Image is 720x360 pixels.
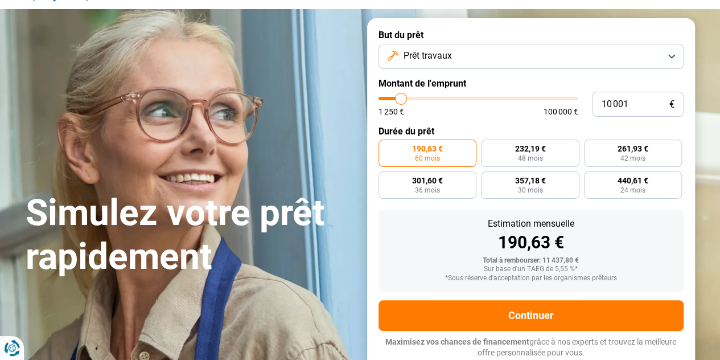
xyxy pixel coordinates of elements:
div: *Sous réserve d'acceptation par les organismes prêteurs [388,275,674,283]
h1: Simulez votre prêt rapidement [26,191,353,279]
span: 301,60 € [412,177,443,185]
div: 190,63 € [388,234,674,251]
span: 60 mois [415,155,440,162]
button: Prêt travaux [378,44,684,69]
button: Continuer [378,300,684,331]
p: grâce à nos experts et trouvez la meilleure offre personnalisée pour vous. [378,337,684,359]
span: 1 250 € [378,108,404,116]
span: Prêt travaux [403,50,451,62]
label: Durée du prêt [378,126,684,137]
span: 261,93 € [618,145,648,153]
span: 440,61 € [618,177,648,185]
span: € [669,100,674,109]
span: Maximisez vos chances de financement [385,337,529,346]
span: 232,19 € [515,145,545,153]
span: 190,63 € [412,145,443,153]
div: Sur base d'un TAEG de 5,55 %* [388,265,674,273]
label: But du prêt [378,30,684,40]
span: 357,18 € [515,177,545,185]
span: 100 000 € [544,108,578,116]
div: Estimation mensuelle [388,219,674,228]
span: 42 mois [620,155,645,162]
span: 30 mois [517,187,542,194]
div: Total à rembourser: 11 437,80 € [388,257,674,265]
label: Montant de l'emprunt [378,78,684,89]
span: 36 mois [415,187,440,194]
span: 24 mois [620,187,645,194]
span: 48 mois [517,155,542,162]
